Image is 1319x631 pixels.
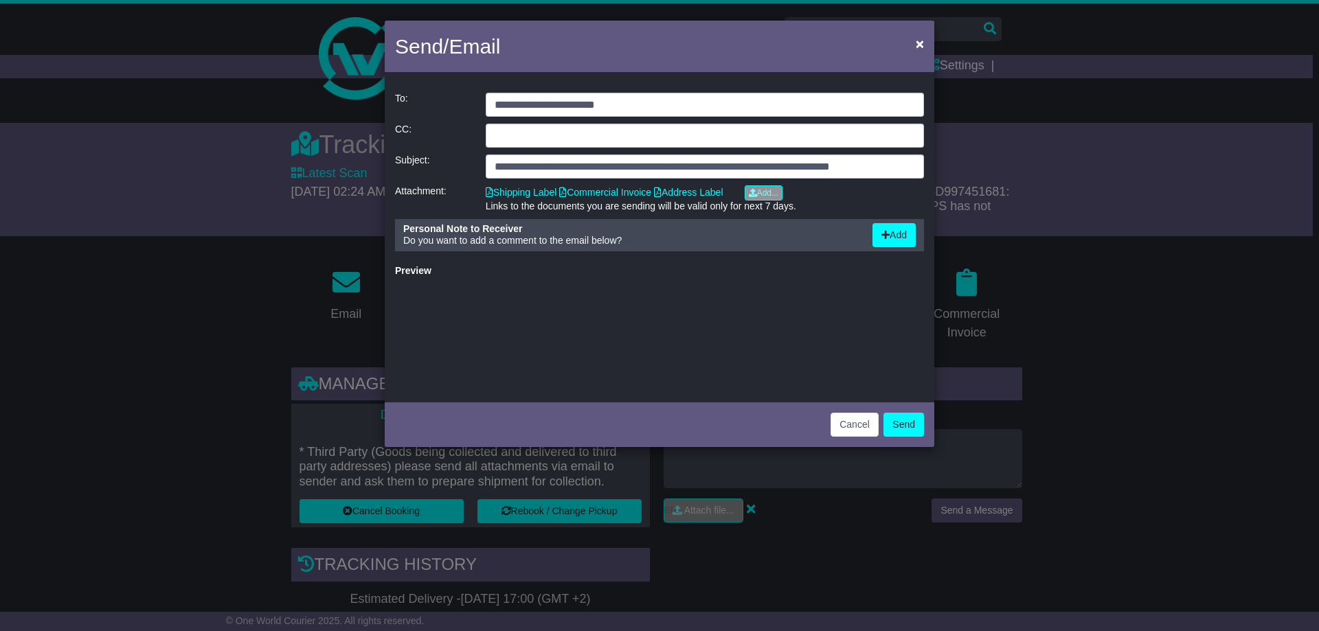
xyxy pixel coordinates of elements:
[883,413,924,437] button: Send
[388,124,479,148] div: CC:
[916,36,924,51] span: ×
[486,187,557,198] a: Shipping Label
[486,200,924,212] div: Links to the documents you are sending will be valid only for next 7 days.
[395,31,500,62] h4: Send/Email
[872,223,916,247] button: Add
[909,30,931,58] button: Close
[388,154,479,179] div: Subject:
[403,223,859,235] div: Personal Note to Receiver
[831,413,879,437] button: Cancel
[388,93,479,117] div: To:
[395,265,924,277] div: Preview
[559,187,651,198] a: Commercial Invoice
[654,187,723,198] a: Address Label
[388,185,479,212] div: Attachment:
[396,223,866,247] div: Do you want to add a comment to the email below?
[745,185,782,200] a: Add...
